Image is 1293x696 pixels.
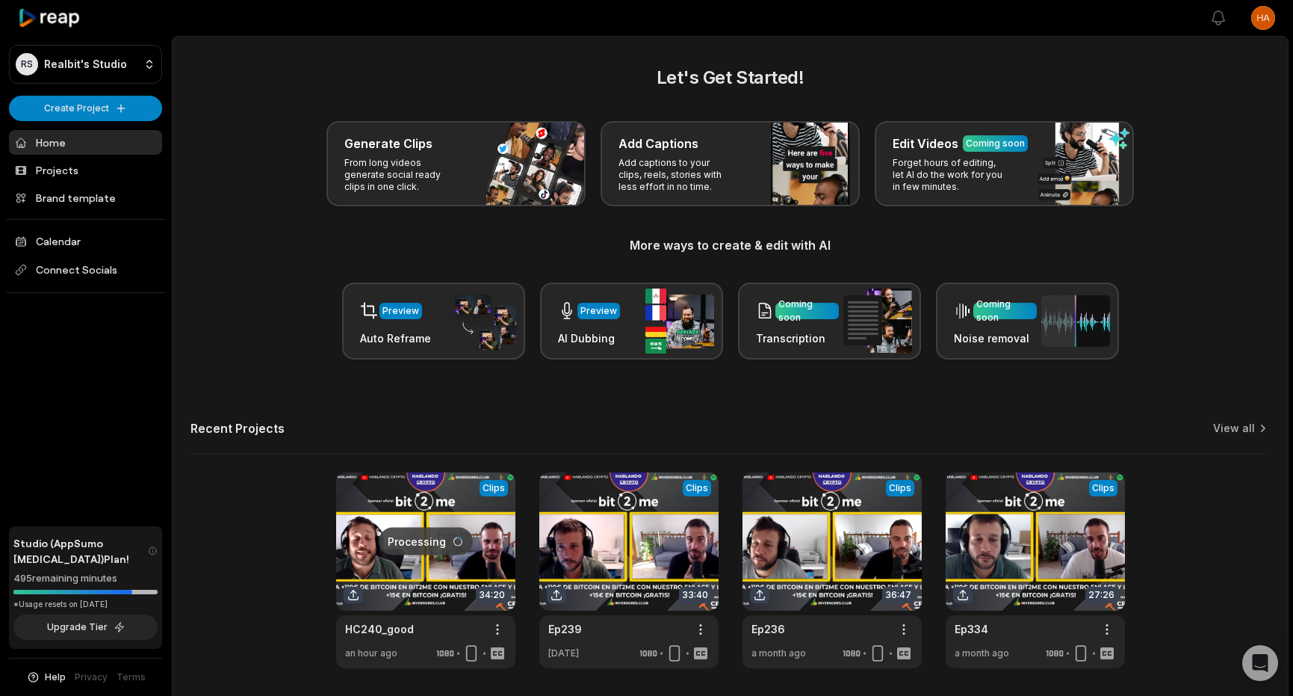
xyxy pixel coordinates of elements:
a: Brand template [9,185,162,210]
h3: Add Captions [618,135,698,153]
img: transcription.png [843,289,912,353]
img: auto_reframe.png [447,292,516,351]
img: noise_removal.png [1041,295,1110,347]
button: Create Project [9,96,162,121]
p: Forget hours of editing, let AI do the work for you in few minutes. [893,157,1008,193]
img: ai_dubbing.png [645,289,714,354]
div: Open Intercom Messenger [1242,645,1278,681]
div: Preview [382,304,419,318]
h3: Edit Videos [893,135,958,153]
h3: AI Dubbing [558,330,620,346]
button: Upgrade Tier [13,615,158,640]
p: From long videos generate social ready clips in one click. [344,157,460,193]
span: Studio (AppSumo [MEDICAL_DATA]) Plan! [13,535,148,567]
div: Coming soon [778,298,836,324]
span: Help [45,671,66,684]
h3: Generate Clips [344,135,432,153]
a: Ep334 [955,621,988,637]
a: Ep239 [548,621,582,637]
h3: Noise removal [954,330,1037,346]
h3: More ways to create & edit with AI [190,236,1270,254]
div: Coming soon [966,137,1025,150]
p: Add captions to your clips, reels, stories with less effort in no time. [618,157,734,193]
p: Realbit's Studio [44,58,127,71]
div: Preview [580,304,617,318]
a: Calendar [9,229,162,253]
a: View all [1213,421,1255,436]
a: Terms [117,671,146,684]
div: RS [16,53,38,76]
span: Connect Socials [9,256,162,283]
a: Privacy [75,671,108,684]
a: Projects [9,158,162,182]
h3: Auto Reframe [360,330,431,346]
h3: Transcription [756,330,839,346]
h2: Let's Get Started! [190,64,1270,91]
div: 495 remaining minutes [13,571,158,586]
a: Ep236 [751,621,785,637]
div: *Usage resets on [DATE] [13,599,158,610]
button: Help [26,671,66,684]
a: Home [9,130,162,155]
div: Coming soon [976,298,1034,324]
h2: Recent Projects [190,421,285,436]
a: HC240_good [345,621,414,637]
